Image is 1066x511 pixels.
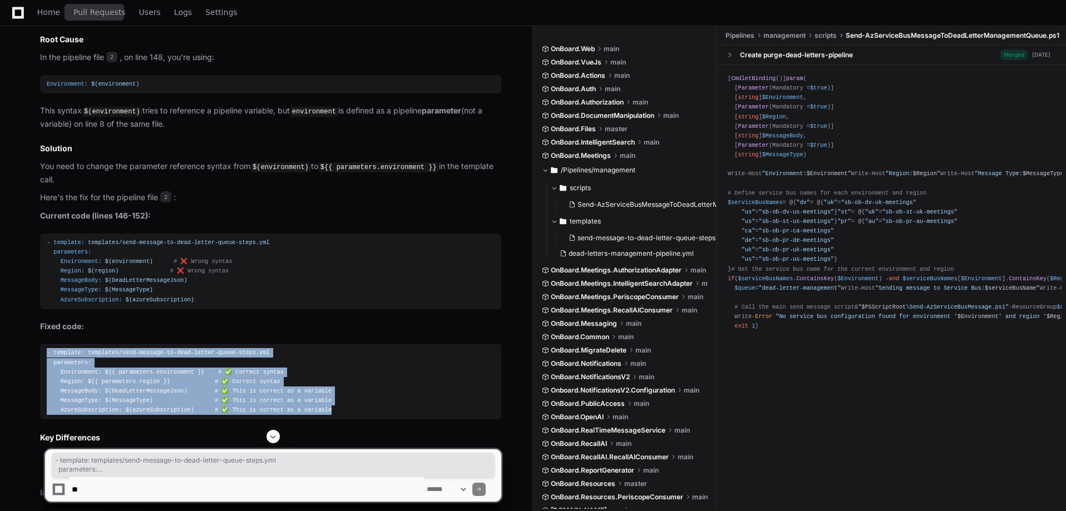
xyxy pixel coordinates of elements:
[551,44,595,53] span: OnBoard.Web
[837,218,851,225] span: "pr"
[734,285,755,291] span: $queue
[40,191,501,204] p: Here's the fix for the pipeline file :
[250,162,311,172] code: $(environment)
[865,209,879,215] span: "uk"
[762,151,803,158] span: $MessageType
[564,197,719,212] button: Send-AzServiceBusMessageToDeadLetterManagementQueue.ps1
[985,285,1036,291] span: $serviceBusName
[734,304,855,310] span: # Call the main send message script
[215,406,332,413] span: # ✅ This is correct as a variable
[40,160,501,186] p: You need to change the parameter reference syntax from to in the template call.
[82,107,142,117] code: $(environment)
[626,319,641,328] span: main
[53,239,84,246] span: template:
[742,256,756,262] span: "us"
[564,230,719,246] button: send-message-to-dead-letter-queue-steps.yml
[758,256,834,262] span: "sb-ob-pr-us-meetings"
[620,151,635,160] span: main
[758,285,841,291] span: "dead-letter-management"
[551,292,679,301] span: OnBoard.Meetings.PeriscopeConsumer
[762,170,851,177] span: "Environment: "
[861,304,906,310] span: $PSScriptRoot
[73,9,125,16] span: Pull Requests
[762,113,786,120] span: $Region
[570,183,591,192] span: scripts
[837,209,851,215] span: "st"
[218,369,284,375] span: # ✅ Correct syntax
[40,51,501,64] p: In the pipeline file , on line 148, you're using:
[728,199,783,206] span: $serviceBusNames
[578,234,729,242] span: send-message-to-dead-letter-queue-steps.yml
[837,275,879,282] span: $Environment
[551,71,605,80] span: OnBoard.Actions
[53,359,91,366] span: parameters:
[102,378,160,385] span: parameters.region
[61,258,102,265] span: Environment:
[551,319,617,328] span: OnBoard.Messaging
[634,399,649,408] span: main
[961,275,1002,282] span: $Environment
[731,266,954,272] span: # Get the service bus name for the current environment and region
[885,170,940,177] span: "Region: "
[738,113,758,120] span: string
[40,321,84,331] strong: Fixed code:
[913,170,937,177] span: $Region
[551,179,717,197] button: scripts
[170,267,229,274] span: # ❌ Wrong syntax
[738,85,768,91] span: Parameter
[762,132,803,139] span: $MessageBody
[570,217,601,226] span: templates
[61,369,102,375] span: Environment:
[889,275,899,282] span: and
[1009,275,1047,282] span: ContainsKey
[618,333,634,341] span: main
[810,123,827,130] span: $true
[858,304,1009,310] span: " \Send-AzServiceBusMessage.ps1"
[551,98,624,107] span: OnBoard.Authorization
[1000,49,1028,60] span: Merged
[40,143,501,154] h2: Solution
[53,349,84,356] span: template:
[738,103,768,110] span: Parameter
[726,31,754,40] span: Pipelines
[758,218,834,225] span: "sb-ob-st-us-meetings"
[633,98,648,107] span: main
[734,323,748,329] span: exit
[882,218,958,225] span: "sb-ob-pr-au-meetings"
[796,199,810,206] span: "dv"
[47,349,50,356] span: -
[105,388,187,394] span: $(DeadLetterMessageJson)
[630,359,646,368] span: main
[560,181,566,195] svg: Directory
[610,58,626,67] span: main
[105,258,153,265] span: $(environment)
[738,142,768,148] span: Parameter
[605,85,620,93] span: main
[61,378,85,385] span: Region:
[758,227,834,234] span: "sb-ob-pr-ca-meetings"
[755,313,772,320] span: Error
[1032,51,1050,59] div: [DATE]
[702,279,708,288] span: main
[205,9,237,16] span: Settings
[810,85,827,91] span: $true
[61,267,85,274] span: Region:
[551,138,635,147] span: OnBoard.IntelligentSearch
[763,31,806,40] span: management
[88,378,98,385] span: ${{
[663,111,679,120] span: main
[215,397,332,404] span: # ✅ This is correct as a variable
[613,413,628,421] span: main
[551,163,557,177] svg: Directory
[105,397,153,404] span: $(MessageType)
[105,277,187,284] span: $(DeadLetterMessageJson)
[728,190,926,196] span: # Define service bus names for each environment and region
[551,266,682,275] span: OnBoard.Meetings.AuthorizationAdapter
[126,296,194,303] span: $(azureSubscription)
[551,58,601,67] span: OnBoard.VueJs
[882,209,958,215] span: "sb-ob-st-uk-meetings"
[174,258,232,265] span: # ❌ Wrong syntax
[290,107,338,117] code: environment
[88,349,270,356] span: templates/send-message-to-dead-letter-queue-steps.yml
[40,211,151,220] strong: Current code (lines 146-152):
